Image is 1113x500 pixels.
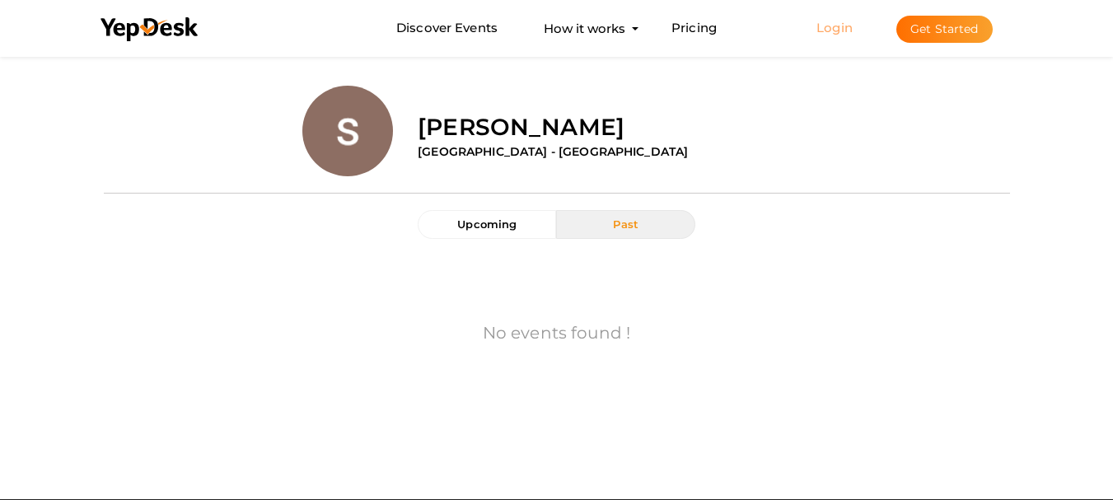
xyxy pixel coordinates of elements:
div: v 4.0.24 [46,26,81,40]
img: ACg8ocJYSwvqa88GZ2y7M3sZ9vVGi1OptNwsaPGj-q5NptqW_pHA0g=s100 [302,86,393,176]
button: Get Started [896,16,993,43]
a: Discover Events [396,13,498,44]
label: [GEOGRAPHIC_DATA] - [GEOGRAPHIC_DATA] [418,143,688,160]
span: Past [613,217,638,231]
img: tab_keywords_by_traffic_grey.svg [164,96,177,109]
div: Domain Overview [63,97,147,108]
a: Pricing [671,13,717,44]
div: Domain: [DOMAIN_NAME] [43,43,181,56]
div: Keywords by Traffic [182,97,278,108]
img: logo_orange.svg [26,26,40,40]
button: Upcoming [418,210,556,239]
span: Upcoming [457,217,517,231]
img: tab_domain_overview_orange.svg [44,96,58,109]
a: Login [816,20,853,35]
label: No events found ! [483,321,630,345]
img: website_grey.svg [26,43,40,56]
button: Past [556,210,694,239]
button: How it works [539,13,630,44]
label: [PERSON_NAME] [418,110,624,143]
